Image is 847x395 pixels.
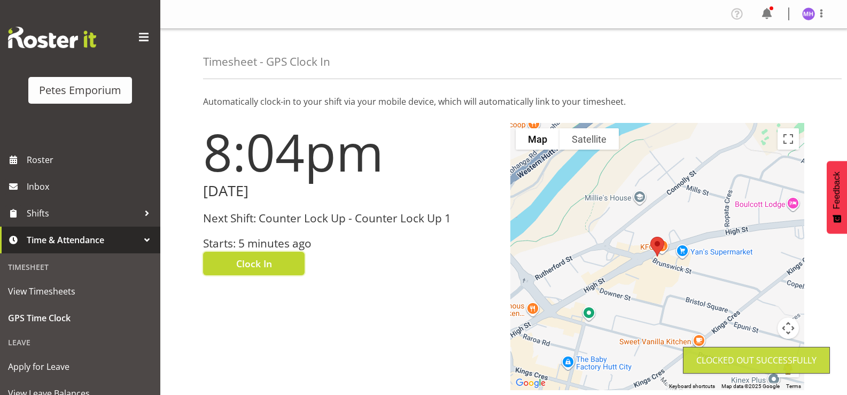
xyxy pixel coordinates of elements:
[786,383,801,389] a: Terms (opens in new tab)
[27,152,155,168] span: Roster
[832,172,842,209] span: Feedback
[27,179,155,195] span: Inbox
[778,317,799,339] button: Map camera controls
[203,237,498,250] h3: Starts: 5 minutes ago
[203,183,498,199] h2: [DATE]
[827,161,847,234] button: Feedback - Show survey
[203,56,330,68] h4: Timesheet - GPS Clock In
[8,283,152,299] span: View Timesheets
[3,331,158,353] div: Leave
[8,27,96,48] img: Rosterit website logo
[39,82,121,98] div: Petes Emporium
[203,123,498,181] h1: 8:04pm
[3,353,158,380] a: Apply for Leave
[802,7,815,20] img: mackenzie-halford4471.jpg
[516,128,560,150] button: Show street map
[8,359,152,375] span: Apply for Leave
[721,383,780,389] span: Map data ©2025 Google
[513,376,548,390] img: Google
[27,205,139,221] span: Shifts
[513,376,548,390] a: Open this area in Google Maps (opens a new window)
[203,95,804,108] p: Automatically clock-in to your shift via your mobile device, which will automatically link to you...
[236,257,272,270] span: Clock In
[27,232,139,248] span: Time & Attendance
[778,128,799,150] button: Toggle fullscreen view
[3,305,158,331] a: GPS Time Clock
[560,128,619,150] button: Show satellite imagery
[203,212,498,224] h3: Next Shift: Counter Lock Up - Counter Lock Up 1
[3,278,158,305] a: View Timesheets
[696,354,817,367] div: Clocked out Successfully
[669,383,715,390] button: Keyboard shortcuts
[8,310,152,326] span: GPS Time Clock
[3,256,158,278] div: Timesheet
[203,252,305,275] button: Clock In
